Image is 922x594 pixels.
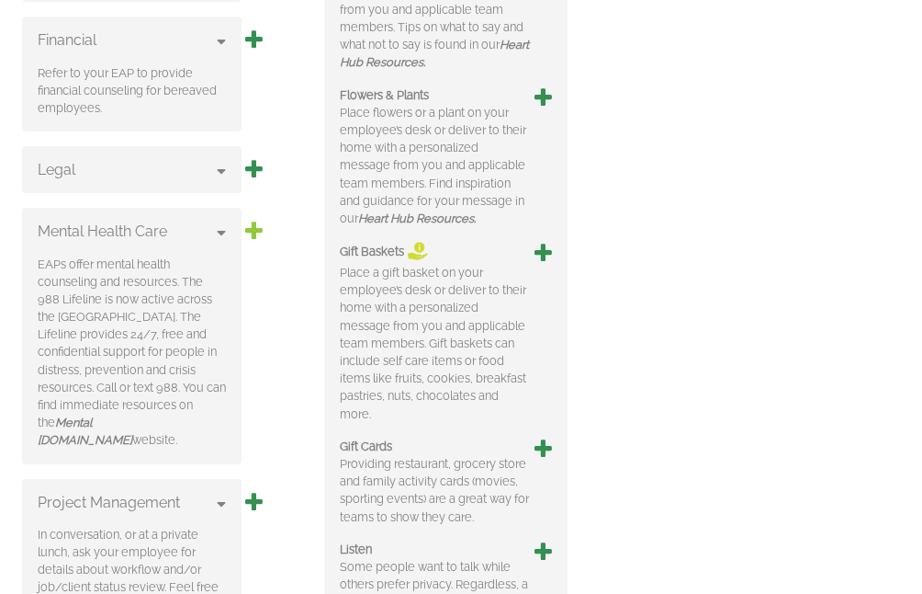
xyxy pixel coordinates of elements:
[340,86,531,104] div: Flowers & Plants
[340,541,531,558] div: Listen
[408,242,428,260] img: tooltip-icon.png
[38,256,226,450] div: EAPs offer mental health counseling and resources. The 988 Lifeline is now active across the [GEO...
[38,31,96,49] a: Financial
[358,211,476,225] a: Heart Hub Resources.
[38,416,132,447] a: Mental [DOMAIN_NAME]
[340,438,531,455] div: Gift Cards
[340,242,531,264] div: Gift Baskets
[38,161,75,178] a: Legal
[38,223,167,240] a: Mental Health Care
[38,64,226,118] div: Refer to your EAP to provide financial counseling for bereaved employees.
[340,104,531,227] div: Place flowers or a plant on your employee’s desk or deliver to their home with a personalized mes...
[340,38,529,69] a: Heart Hub Resources.
[340,264,531,423] div: Place a gift basket on your employee’s desk or deliver to their home with a personalized message ...
[38,494,180,511] a: Project Management
[340,455,531,526] div: Providing restaurant, grocery store and family activity cards (movies, sporting events) are a gre...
